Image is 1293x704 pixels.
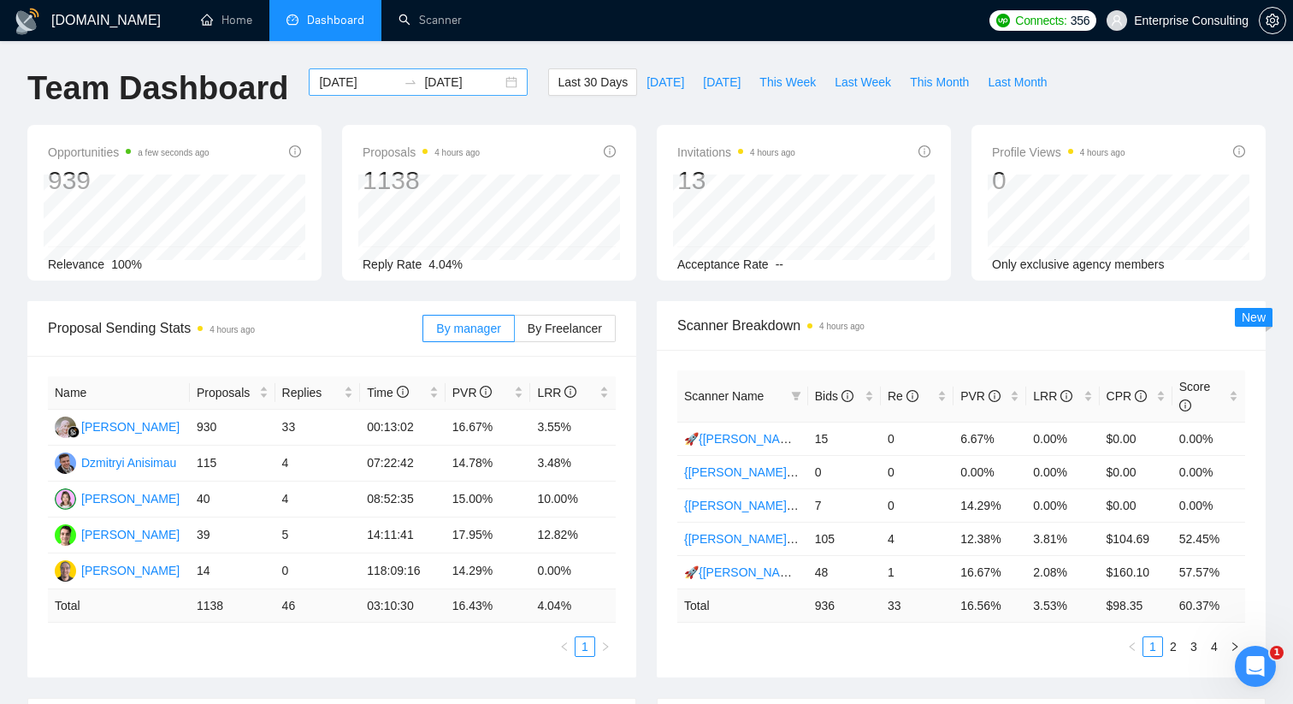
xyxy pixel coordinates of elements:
[399,13,462,27] a: searchScanner
[446,482,531,518] td: 15.00%
[558,73,628,92] span: Last 30 Days
[286,14,298,26] span: dashboard
[1033,389,1072,403] span: LRR
[55,560,76,582] img: AS
[1100,589,1172,622] td: $ 98.35
[190,446,275,482] td: 115
[808,522,881,555] td: 105
[530,410,616,446] td: 3.55%
[55,417,76,438] img: RH
[446,518,531,553] td: 17.95%
[819,322,865,331] time: 4 hours ago
[1184,637,1203,656] a: 3
[428,257,463,271] span: 4.04%
[1172,455,1245,488] td: 0.00%
[48,142,210,163] span: Opportunities
[530,518,616,553] td: 12.82%
[48,317,422,339] span: Proposal Sending Stats
[835,73,891,92] span: Last Week
[684,565,1039,579] a: 🚀{[PERSON_NAME]} Main | python | django | AI (+less than 30 h)
[788,383,805,409] span: filter
[1100,555,1172,589] td: $160.10
[1100,422,1172,455] td: $0.00
[201,13,252,27] a: homeHome
[954,488,1026,522] td: 14.29%
[1026,422,1099,455] td: 0.00%
[992,257,1165,271] span: Only exclusive agency members
[954,455,1026,488] td: 0.00%
[55,527,180,541] a: IS[PERSON_NAME]
[397,386,409,398] span: info-circle
[404,75,417,89] span: to
[81,489,180,508] div: [PERSON_NAME]
[1270,646,1284,660] span: 1
[881,455,954,488] td: 0
[190,376,275,410] th: Proposals
[452,386,493,399] span: PVR
[1015,11,1066,30] span: Connects:
[1233,145,1245,157] span: info-circle
[1172,589,1245,622] td: 60.37 %
[808,455,881,488] td: 0
[988,73,1047,92] span: Last Month
[275,518,361,553] td: 5
[1184,636,1204,657] li: 3
[190,589,275,623] td: 1138
[360,553,446,589] td: 118:09:16
[1230,642,1240,652] span: right
[530,482,616,518] td: 10.00%
[595,636,616,657] li: Next Page
[595,636,616,657] button: right
[1100,522,1172,555] td: $104.69
[68,426,80,438] img: gigradar-bm.png
[1172,422,1245,455] td: 0.00%
[677,142,795,163] span: Invitations
[275,446,361,482] td: 4
[684,432,1022,446] a: 🚀{[PERSON_NAME]} Full-Stack Python (Backend + Frontend)
[954,555,1026,589] td: 16.67%
[55,419,180,433] a: RH[PERSON_NAME]
[530,553,616,589] td: 0.00%
[55,488,76,510] img: EB
[900,68,978,96] button: This Month
[360,446,446,482] td: 07:22:42
[1172,488,1245,522] td: 0.00%
[190,482,275,518] td: 40
[548,68,637,96] button: Last 30 Days
[881,522,954,555] td: 4
[81,525,180,544] div: [PERSON_NAME]
[1026,589,1099,622] td: 3.53 %
[190,410,275,446] td: 930
[446,553,531,589] td: 14.29%
[275,376,361,410] th: Replies
[1111,15,1123,27] span: user
[537,386,576,399] span: LRR
[808,488,881,522] td: 7
[275,589,361,623] td: 46
[694,68,750,96] button: [DATE]
[81,453,176,472] div: Dzmitryi Anisimau
[446,446,531,482] td: 14.78%
[360,410,446,446] td: 00:13:02
[210,325,255,334] time: 4 hours ago
[1122,636,1142,657] li: Previous Page
[960,389,1001,403] span: PVR
[992,142,1125,163] span: Profile Views
[363,257,422,271] span: Reply Rate
[996,14,1010,27] img: upwork-logo.png
[1242,311,1266,324] span: New
[404,75,417,89] span: swap-right
[808,555,881,589] td: 48
[564,386,576,398] span: info-circle
[367,386,408,399] span: Time
[1205,637,1224,656] a: 4
[14,8,41,35] img: logo
[275,410,361,446] td: 33
[446,410,531,446] td: 16.67%
[906,390,918,402] span: info-circle
[703,73,741,92] span: [DATE]
[289,145,301,157] span: info-circle
[750,148,795,157] time: 4 hours ago
[825,68,900,96] button: Last Week
[1071,11,1089,30] span: 356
